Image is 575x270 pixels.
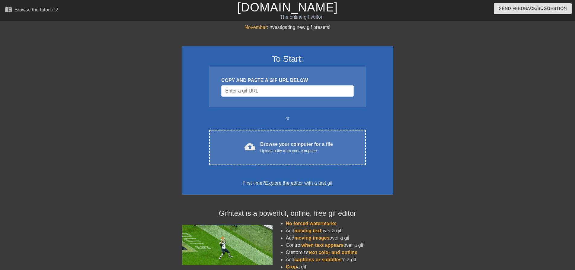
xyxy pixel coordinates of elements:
h3: To Start: [190,54,385,64]
a: Explore the editor with a test gif [265,181,332,186]
span: menu_book [5,6,12,13]
div: First time? [190,180,385,187]
li: Add over a gif [286,227,393,234]
li: Control over a gif [286,242,393,249]
button: Send Feedback/Suggestion [494,3,572,14]
div: or [198,115,378,122]
span: text color and outline [308,250,357,255]
span: when text appears [301,243,343,248]
span: moving images [294,235,329,240]
span: moving text [294,228,321,233]
span: captions or subtitles [294,257,341,262]
span: November: [244,25,268,30]
img: football_small.gif [182,225,273,265]
div: COPY AND PASTE A GIF URL BELOW [221,77,353,84]
span: Crop [286,264,297,269]
li: Customize [286,249,393,256]
span: No forced watermarks [286,221,337,226]
li: Add over a gif [286,234,393,242]
a: Browse the tutorials! [5,6,58,15]
div: Browse the tutorials! [14,7,58,12]
div: Upload a file from your computer [260,148,333,154]
span: cloud_upload [244,141,255,152]
div: Investigating new gif presets! [182,24,393,31]
div: Browse your computer for a file [260,141,333,154]
h4: Gifntext is a powerful, online, free gif editor [182,209,393,218]
div: The online gif editor [195,14,408,21]
li: Add to a gif [286,256,393,263]
span: Send Feedback/Suggestion [499,5,567,12]
a: [DOMAIN_NAME] [237,1,338,14]
input: Username [221,85,353,97]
